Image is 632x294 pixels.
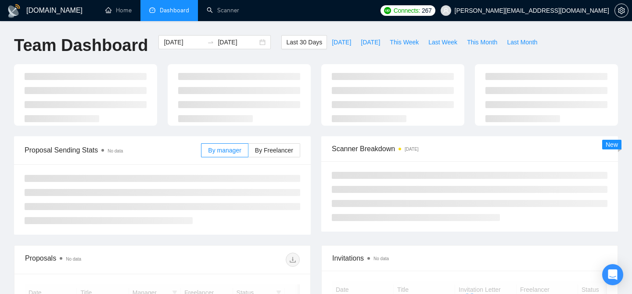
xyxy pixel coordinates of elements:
button: Last 30 Days [281,35,327,49]
span: Dashboard [160,7,189,14]
span: Scanner Breakdown [332,143,607,154]
button: This Month [462,35,502,49]
span: No data [373,256,389,261]
img: upwork-logo.png [384,7,391,14]
span: Last Week [428,37,457,47]
time: [DATE] [405,147,418,152]
a: homeHome [105,7,132,14]
span: to [207,39,214,46]
span: This Month [467,37,497,47]
span: No data [66,257,81,261]
a: setting [614,7,628,14]
input: End date [218,37,258,47]
span: Last Month [507,37,537,47]
div: Open Intercom Messenger [602,264,623,285]
span: [DATE] [332,37,351,47]
span: swap-right [207,39,214,46]
span: Invitations [332,253,607,264]
button: This Week [385,35,424,49]
button: [DATE] [356,35,385,49]
span: setting [615,7,628,14]
button: [DATE] [327,35,356,49]
span: Connects: [394,6,420,15]
h1: Team Dashboard [14,35,148,56]
button: Last Month [502,35,542,49]
span: Last 30 Days [286,37,322,47]
div: Proposals [25,253,162,267]
span: user [443,7,449,14]
span: By Freelancer [255,147,293,154]
span: No data [108,149,123,153]
img: logo [7,4,21,18]
span: By manager [208,147,241,154]
button: setting [614,4,628,18]
span: This Week [390,37,419,47]
button: Last Week [424,35,462,49]
span: [DATE] [361,37,380,47]
span: dashboard [149,7,155,13]
a: searchScanner [207,7,239,14]
span: 267 [422,6,431,15]
input: Start date [164,37,204,47]
span: New [606,141,618,148]
span: Proposal Sending Stats [25,145,201,156]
